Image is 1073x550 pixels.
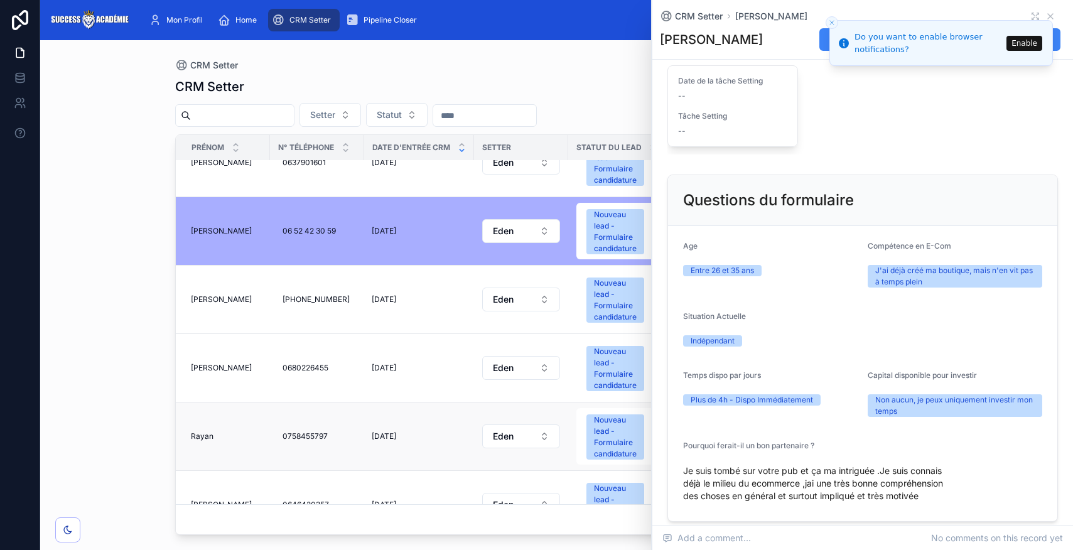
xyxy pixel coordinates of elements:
a: CRM Setter [660,10,723,23]
span: 06 52 42 30 59 [283,226,336,236]
a: [PERSON_NAME] [735,10,807,23]
span: Setter [310,109,335,121]
button: Supprimer le contact [819,28,944,51]
div: Nouveau lead - Formulaire candidature [594,414,637,460]
span: Je suis tombé sur votre pub et ça ma intriguée .Je suis connais déjà le milieu du ecommerce ,jai ... [683,465,1042,502]
span: 0637901601 [283,158,326,168]
div: Non aucun, je peux uniquement investir mon temps [875,394,1035,417]
div: Nouveau lead - Formulaire candidature [594,141,637,186]
span: Temps dispo par jours [683,370,761,380]
button: Select Button [482,493,560,517]
span: [PERSON_NAME] [191,500,252,510]
a: Select Button [576,271,670,328]
div: Nouveau lead - Formulaire candidature [594,346,637,391]
span: Compétence en E-Com [868,241,951,251]
div: scrollable content [139,6,1023,34]
a: [DATE] [372,294,466,305]
div: Nouveau lead - Formulaire candidature [594,483,637,528]
button: Select Button [482,219,560,243]
a: 06 52 42 30 59 [278,221,357,241]
span: [PERSON_NAME] [191,294,252,305]
span: N° Téléphone [278,143,334,153]
span: CRM Setter [675,10,723,23]
button: Select Button [576,203,669,259]
button: Select Button [482,151,560,175]
div: J'ai déjà créé ma boutique, mais n'en vit pas à temps plein [875,265,1035,288]
span: Home [235,15,257,25]
a: Select Button [576,202,670,260]
a: [PERSON_NAME] [191,500,262,510]
button: Select Button [576,134,669,191]
span: [DATE] [372,363,396,373]
a: 0646420357 [278,495,357,515]
span: Pipeline Closer [364,15,417,25]
a: [DATE] [372,363,466,373]
a: [DATE] [372,226,466,236]
div: Entre 26 et 35 ans [691,265,754,276]
a: Pipeline Closer [342,9,426,31]
a: Select Button [576,339,670,397]
span: Rayan [191,431,213,441]
span: Pourquoi ferait-il un bon partenaire ? [683,441,814,450]
span: Eden [493,293,514,306]
div: Do you want to enable browser notifications? [855,31,1003,55]
span: Situation Actuelle [683,311,746,321]
a: Rayan [191,431,262,441]
span: Prénom [191,143,224,153]
a: Home [214,9,266,31]
a: [DATE] [372,431,466,441]
span: [PHONE_NUMBER] [283,294,350,305]
span: Setter [482,143,511,153]
button: Select Button [576,408,669,465]
button: Select Button [576,271,669,328]
div: Nouveau lead - Formulaire candidature [594,278,637,323]
a: 0680226455 [278,358,357,378]
a: Select Button [482,287,561,312]
span: 0646420357 [283,500,329,510]
span: [DATE] [372,226,396,236]
span: Capital disponible pour investir [868,370,977,380]
button: Enable [1006,36,1042,51]
div: Nouveau lead - Formulaire candidature [594,209,637,254]
button: Close toast [826,16,838,29]
span: [DATE] [372,294,396,305]
span: Eden [493,225,514,237]
span: Tâche Setting [678,111,787,121]
span: [DATE] [372,500,396,510]
span: Add a comment... [662,532,751,544]
span: [PERSON_NAME] [191,158,252,168]
a: Select Button [482,150,561,175]
span: Mon Profil [166,15,203,25]
a: Select Button [482,218,561,244]
div: Indépendant [691,335,735,347]
h1: [PERSON_NAME] [660,31,763,48]
a: Mon Profil [145,9,212,31]
button: Select Button [576,477,669,533]
a: [DATE] [372,158,466,168]
span: [DATE] [372,431,396,441]
a: Select Button [576,134,670,191]
a: [PERSON_NAME] [191,226,262,236]
a: Select Button [482,492,561,517]
span: CRM Setter [289,15,331,25]
span: -- [678,126,686,136]
span: 0758455797 [283,431,328,441]
a: Select Button [482,424,561,449]
span: -- [678,91,686,101]
span: 0680226455 [283,363,328,373]
a: [DATE] [372,500,466,510]
span: Age [683,241,698,251]
a: [PERSON_NAME] [191,158,262,168]
button: Select Button [576,340,669,396]
a: 0637901601 [278,153,357,173]
span: Statut du lead [576,143,642,153]
span: No comments on this record yet [931,532,1063,544]
button: Select Button [482,288,560,311]
span: Eden [493,156,514,169]
button: Select Button [482,356,560,380]
div: Plus de 4h - Dispo Immédiatement [691,394,813,406]
button: Select Button [299,103,361,127]
h2: Questions du formulaire [683,190,854,210]
img: App logo [50,10,129,30]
